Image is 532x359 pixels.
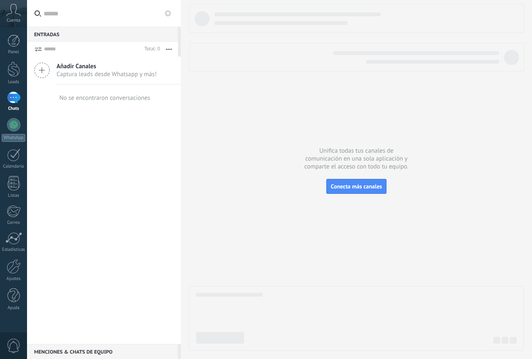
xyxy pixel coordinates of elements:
span: Cuenta [7,18,20,23]
div: Calendario [2,164,26,169]
span: Añadir Canales [57,62,157,70]
div: Estadísticas [2,247,26,253]
div: Leads [2,79,26,85]
button: Conecta más canales [326,179,387,194]
div: Menciones & Chats de equipo [27,344,178,359]
div: Chats [2,106,26,111]
span: Conecta más canales [331,183,382,190]
div: Listas [2,193,26,198]
div: WhatsApp [2,134,25,142]
div: Correo [2,220,26,225]
div: Panel [2,50,26,55]
div: Ajustes [2,276,26,282]
div: Ayuda [2,305,26,311]
div: Entradas [27,27,178,42]
span: Captura leads desde Whatsapp y más! [57,70,157,78]
div: Total: 0 [141,45,160,53]
div: No se encontraron conversaciones [59,94,150,102]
